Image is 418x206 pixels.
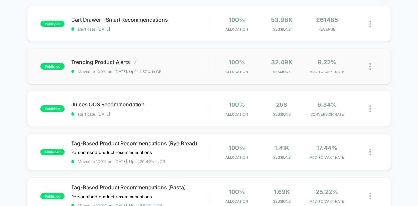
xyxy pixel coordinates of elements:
[306,155,348,160] span: ADD TO CART RATE
[369,105,371,112] img: close
[276,101,287,108] span: 268
[261,27,303,32] span: Sessions
[229,16,245,23] span: 100%
[306,112,348,117] span: CONVERSION RATE
[229,144,245,151] span: 100%
[316,16,338,23] span: £61485
[78,159,165,164] span: Moved to 100% on: [DATE] . Uplift: 20.49% in CR
[71,184,209,191] span: Tag-Based Product Recommendations (Pasta)
[225,70,248,74] span: Allocation
[316,144,337,151] span: 17.44%
[71,59,209,65] span: Trending Product Alerts
[71,27,209,32] span: start date: [DATE]
[261,155,303,160] span: Sessions
[261,70,303,74] span: Sessions
[71,150,152,155] span: Personalised product recommendations
[71,140,209,147] span: Tag-Based Product Recommendations (Rye Bread)
[261,112,303,117] span: Sessions
[40,193,65,199] span: published
[306,199,348,204] span: ADD TO CART RATE
[71,16,209,23] span: Cart Drawer - Smart Recommendations
[225,112,248,117] span: Allocation
[271,59,293,66] span: 32.49k
[261,199,303,204] span: Sessions
[369,193,371,199] img: close
[271,16,293,23] span: 53.98k
[306,70,348,74] span: ADD TO CART RATE
[40,149,65,155] span: published
[274,144,289,151] span: 1.41k
[40,63,65,70] span: published
[274,188,290,195] span: 1.69k
[71,112,209,117] span: start date: [DATE]
[229,188,245,195] span: 100%
[40,21,65,27] span: published
[78,69,162,74] span: Moved to 100% on: [DATE] . Uplift: 1.87% in CR
[225,155,248,160] span: Allocation
[229,59,245,66] span: 100%
[225,199,248,204] span: Allocation
[225,27,248,32] span: Allocation
[306,27,348,32] span: REVENUE
[40,105,65,112] span: published
[369,63,371,70] img: close
[318,59,336,66] span: 9.22%
[316,188,338,195] span: 25.22%
[317,101,337,108] span: 6.34%
[71,101,209,108] span: Juices OOS Recommendation
[229,101,245,108] span: 100%
[369,149,371,155] img: close
[369,21,371,27] img: close
[71,194,152,199] span: Personalised product recommendations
